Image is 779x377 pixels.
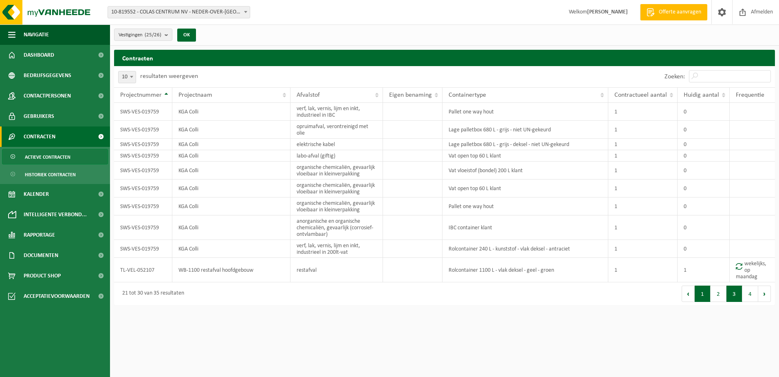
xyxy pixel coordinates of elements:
[24,126,55,147] span: Contracten
[389,92,432,98] span: Eigen benaming
[678,139,730,150] td: 0
[119,71,136,83] span: 10
[290,103,383,121] td: verf, lak, vernis, lijm en inkt, industrieel in IBC
[24,65,71,86] span: Bedrijfsgegevens
[114,162,172,180] td: SWS-VES-019759
[114,50,775,66] h2: Contracten
[665,73,685,80] label: Zoeken:
[640,4,707,20] a: Offerte aanvragen
[290,121,383,139] td: opruimafval, verontreinigd met olie
[114,215,172,240] td: SWS-VES-019759
[172,103,290,121] td: KGA Colli
[758,286,771,302] button: Next
[290,180,383,197] td: organische chemicaliën, gevaarlijk vloeibaar in kleinverpakking
[442,258,608,282] td: Rolcontainer 1100 L - vlak deksel - geel - groen
[25,167,76,182] span: Historiek contracten
[172,139,290,150] td: KGA Colli
[24,266,61,286] span: Product Shop
[118,286,184,301] div: 21 tot 30 van 35 resultaten
[24,24,49,45] span: Navigatie
[608,103,678,121] td: 1
[726,286,742,302] button: 3
[442,121,608,139] td: Lage palletbox 680 L - grijs - niet UN-gekeurd
[114,150,172,162] td: SWS-VES-019759
[608,162,678,180] td: 1
[290,258,383,282] td: restafval
[695,286,711,302] button: 1
[172,150,290,162] td: KGA Colli
[290,240,383,258] td: verf, lak, vernis, lijm en inkt, industrieel in 200lt-vat
[608,240,678,258] td: 1
[24,204,87,225] span: Intelligente verbond...
[178,92,212,98] span: Projectnaam
[114,180,172,197] td: SWS-VES-019759
[682,286,695,302] button: Previous
[2,166,108,182] a: Historiek contracten
[736,92,764,98] span: Frequentie
[172,215,290,240] td: KGA Colli
[608,215,678,240] td: 1
[730,258,775,282] td: wekelijks, op maandag
[108,7,250,18] span: 10-819552 - COLAS CENTRUM NV - NEDER-OVER-HEEMBEEK
[114,258,172,282] td: TL-VEL-052107
[172,180,290,197] td: KGA Colli
[172,197,290,215] td: KGA Colli
[608,180,678,197] td: 1
[678,240,730,258] td: 0
[442,180,608,197] td: Vat open top 60 L klant
[442,162,608,180] td: Vat vloeistof (bondel) 200 L klant
[678,121,730,139] td: 0
[172,121,290,139] td: KGA Colli
[442,150,608,162] td: Vat open top 60 L klant
[114,139,172,150] td: SWS-VES-019759
[145,32,161,38] count: (25/26)
[24,245,58,266] span: Documenten
[118,71,136,83] span: 10
[25,149,70,165] span: Actieve contracten
[24,86,71,106] span: Contactpersonen
[119,29,161,41] span: Vestigingen
[608,121,678,139] td: 1
[449,92,486,98] span: Containertype
[114,29,172,41] button: Vestigingen(25/26)
[114,240,172,258] td: SWS-VES-019759
[24,106,54,126] span: Gebruikers
[172,258,290,282] td: WB-1100 restafval hoofdgebouw
[442,215,608,240] td: IBC container klant
[608,150,678,162] td: 1
[290,197,383,215] td: organische chemicaliën, gevaarlijk vloeibaar in kleinverpakking
[442,197,608,215] td: Pallet one way hout
[290,150,383,162] td: labo-afval (giftig)
[711,286,726,302] button: 2
[114,103,172,121] td: SWS-VES-019759
[24,184,49,204] span: Kalender
[678,150,730,162] td: 0
[678,103,730,121] td: 0
[172,162,290,180] td: KGA Colli
[24,225,55,245] span: Rapportage
[678,197,730,215] td: 0
[172,240,290,258] td: KGA Colli
[24,286,90,306] span: Acceptatievoorwaarden
[24,45,54,65] span: Dashboard
[290,139,383,150] td: elektrische kabel
[657,8,703,16] span: Offerte aanvragen
[742,286,758,302] button: 4
[587,9,628,15] strong: [PERSON_NAME]
[442,139,608,150] td: Lage palletbox 680 L - grijs - deksel - niet UN-gekeurd
[108,6,250,18] span: 10-819552 - COLAS CENTRUM NV - NEDER-OVER-HEEMBEEK
[608,197,678,215] td: 1
[290,162,383,180] td: organische chemicaliën, gevaarlijk vloeibaar in kleinverpakking
[678,258,730,282] td: 1
[678,180,730,197] td: 0
[177,29,196,42] button: OK
[114,121,172,139] td: SWS-VES-019759
[290,215,383,240] td: anorganische en organische chemicaliën, gevaarlijk (corrosief-ontvlambaar)
[608,258,678,282] td: 1
[614,92,667,98] span: Contractueel aantal
[140,73,198,80] label: resultaten weergeven
[120,92,162,98] span: Projectnummer
[297,92,320,98] span: Afvalstof
[442,240,608,258] td: Rolcontainer 240 L - kunststof - vlak deksel - antraciet
[2,149,108,164] a: Actieve contracten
